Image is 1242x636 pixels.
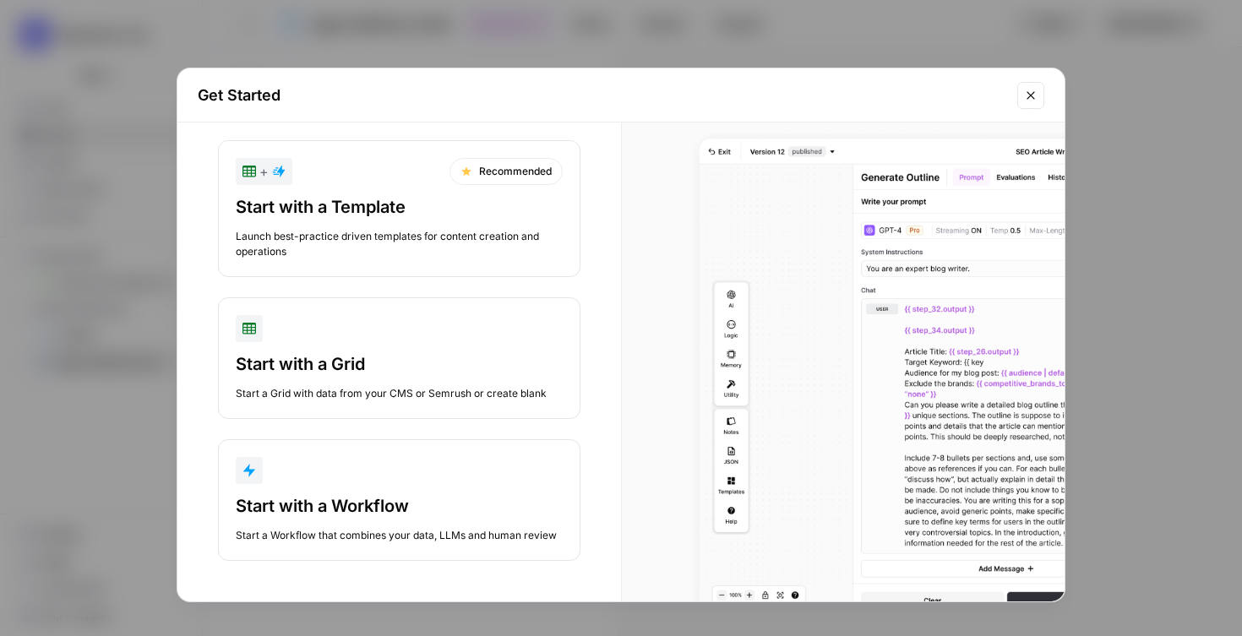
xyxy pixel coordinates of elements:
[236,352,563,376] div: Start with a Grid
[218,140,580,277] button: +RecommendedStart with a TemplateLaunch best-practice driven templates for content creation and o...
[236,229,563,259] div: Launch best-practice driven templates for content creation and operations
[242,161,286,182] div: +
[198,84,1007,107] h2: Get Started
[1017,82,1044,109] button: Close modal
[236,528,563,543] div: Start a Workflow that combines your data, LLMs and human review
[218,297,580,419] button: Start with a GridStart a Grid with data from your CMS or Semrush or create blank
[449,158,563,185] div: Recommended
[218,439,580,561] button: Start with a WorkflowStart a Workflow that combines your data, LLMs and human review
[236,386,563,401] div: Start a Grid with data from your CMS or Semrush or create blank
[236,494,563,518] div: Start with a Workflow
[236,195,563,219] div: Start with a Template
